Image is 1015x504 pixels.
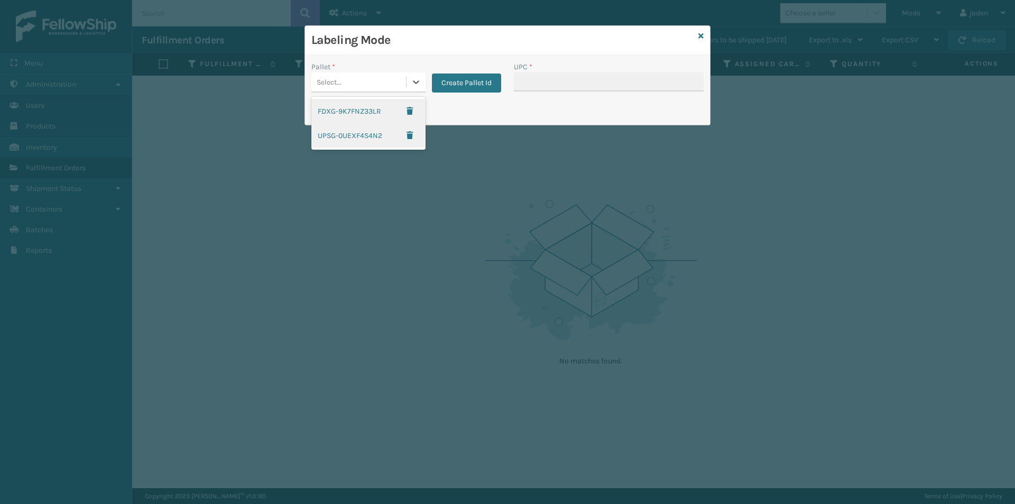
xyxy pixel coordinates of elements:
[432,74,501,93] button: Create Pallet Id
[311,32,694,48] h3: Labeling Mode
[311,99,426,123] div: FDXG-9K7FNZ33LR
[311,61,335,72] label: Pallet
[514,61,532,72] label: UPC
[311,123,426,148] div: UPSG-0UEXF4S4N2
[317,77,342,88] div: Select...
